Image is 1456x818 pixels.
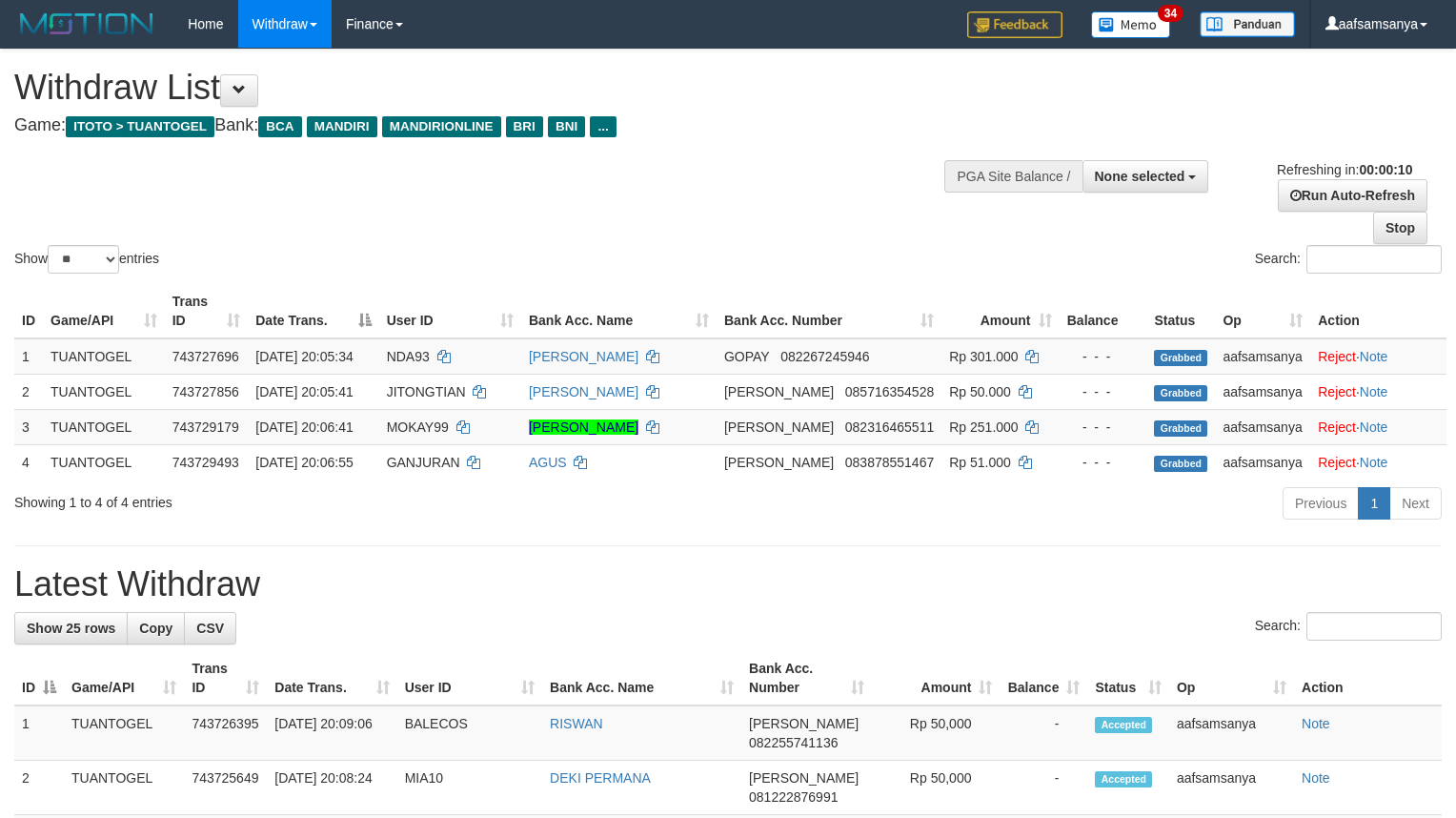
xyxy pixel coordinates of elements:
[387,419,449,435] span: MOKAY99
[397,651,542,706] th: User ID: activate to sort column ascending
[1146,284,1215,338] th: Status
[307,116,377,137] span: MANDIRI
[1310,284,1446,338] th: Action
[529,419,638,435] a: [PERSON_NAME]
[1306,245,1442,274] input: Search:
[1358,487,1390,520] a: 1
[14,706,64,761] td: 1
[14,338,43,375] td: 1
[529,349,638,364] a: [PERSON_NAME]
[1067,453,1140,472] div: - - -
[724,349,769,364] span: GOPAY
[248,284,378,338] th: Date Trans.: activate to sort column descending
[184,761,267,815] td: 743725649
[1169,706,1294,761] td: aafsamsanya
[267,761,396,815] td: [DATE] 20:08:24
[529,384,638,399] a: [PERSON_NAME]
[1169,651,1294,706] th: Op: activate to sort column ascending
[14,761,64,815] td: 2
[542,651,741,706] th: Bank Acc. Name: activate to sort column ascending
[14,651,64,706] th: ID: activate to sort column descending
[14,409,43,444] td: 3
[749,789,838,805] span: Copy 081222876991 to clipboard
[172,349,239,364] span: 743727696
[521,284,717,338] th: Bank Acc. Name: activate to sort column ascending
[27,621,115,636] span: Show 25 rows
[1215,374,1310,409] td: aafsamsanya
[387,349,430,364] span: NDA93
[872,761,1001,815] td: Rp 50,000
[1095,717,1152,733] span: Accepted
[1067,382,1140,401] div: - - -
[550,770,651,786] a: DEKI PERMANA
[43,338,165,375] td: TUANTOGEL
[1000,706,1087,761] td: -
[14,485,593,512] div: Showing 1 to 4 of 4 entries
[1318,455,1356,470] a: Reject
[397,706,542,761] td: BALECOS
[1360,455,1388,470] a: Note
[255,419,353,435] span: [DATE] 20:06:41
[1154,456,1207,472] span: Grabbed
[14,245,159,274] label: Show entries
[1306,612,1442,641] input: Search:
[845,455,934,470] span: Copy 083878551467 to clipboard
[267,651,396,706] th: Date Trans.: activate to sort column ascending
[1158,5,1183,22] span: 34
[1310,338,1446,375] td: ·
[845,384,934,399] span: Copy 085716354528 to clipboard
[967,11,1062,38] img: Feedback.jpg
[14,444,43,480] td: 4
[1091,11,1171,38] img: Button%20Memo.svg
[845,419,934,435] span: Copy 082316465511 to clipboard
[872,706,1001,761] td: Rp 50,000
[1255,245,1442,274] label: Search:
[548,116,585,137] span: BNI
[529,455,567,470] a: AGUS
[1294,651,1442,706] th: Action
[165,284,249,338] th: Trans ID: activate to sort column ascending
[1060,284,1147,338] th: Balance
[949,419,1018,435] span: Rp 251.000
[941,284,1059,338] th: Amount: activate to sort column ascending
[724,384,834,399] span: [PERSON_NAME]
[14,10,159,38] img: MOTION_logo.png
[127,612,185,644] a: Copy
[1000,761,1087,815] td: -
[1389,487,1442,520] a: Next
[1095,771,1152,787] span: Accepted
[172,455,239,470] span: 743729493
[872,651,1001,706] th: Amount: activate to sort column ascending
[1373,212,1427,244] a: Stop
[1154,385,1207,401] span: Grabbed
[749,716,859,731] span: [PERSON_NAME]
[944,160,1082,193] div: PGA Site Balance /
[1310,374,1446,409] td: ·
[14,565,1442,603] h1: Latest Withdraw
[196,621,224,636] span: CSV
[1277,162,1412,177] span: Refreshing in:
[1283,487,1359,520] a: Previous
[172,384,239,399] span: 743727856
[506,116,543,137] span: BRI
[64,761,184,815] td: TUANTOGEL
[64,706,184,761] td: TUANTOGEL
[717,284,941,338] th: Bank Acc. Number: activate to sort column ascending
[1359,162,1412,177] strong: 00:00:10
[43,444,165,480] td: TUANTOGEL
[1360,349,1388,364] a: Note
[43,284,165,338] th: Game/API: activate to sort column ascending
[14,612,128,644] a: Show 25 rows
[258,116,301,137] span: BCA
[14,69,952,107] h1: Withdraw List
[379,284,521,338] th: User ID: activate to sort column ascending
[1318,349,1356,364] a: Reject
[1095,169,1185,184] span: None selected
[1215,284,1310,338] th: Op: activate to sort column ascending
[66,116,214,137] span: ITOTO > TUANTOGEL
[1310,444,1446,480] td: ·
[1360,384,1388,399] a: Note
[1169,761,1294,815] td: aafsamsanya
[172,419,239,435] span: 743729179
[1154,420,1207,437] span: Grabbed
